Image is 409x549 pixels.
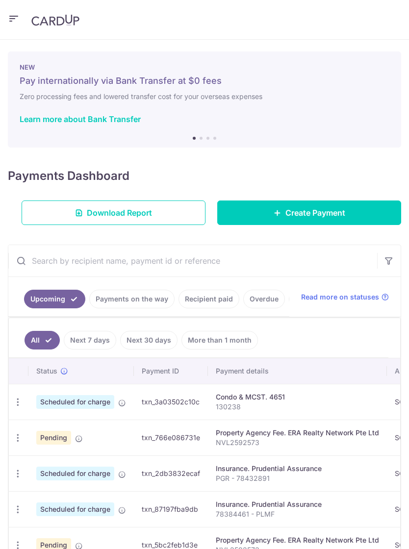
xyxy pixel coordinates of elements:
img: CardUp [31,14,79,26]
a: Recipient paid [179,290,239,308]
div: Insurance. Prudential Assurance [216,499,379,509]
p: 130238 [216,402,379,412]
a: Read more on statuses [301,292,389,302]
td: txn_2db3832ecaf [134,455,208,491]
a: Cancelled [289,290,335,308]
span: Scheduled for charge [36,502,114,516]
a: Download Report [22,200,205,225]
h5: Pay internationally via Bank Transfer at $0 fees [20,75,389,87]
p: PGR - 78432891 [216,474,379,483]
span: Download Report [87,207,152,219]
a: Payments on the way [89,290,175,308]
a: Next 30 days [120,331,178,349]
a: Create Payment [217,200,401,225]
th: Payment ID [134,358,208,384]
a: Overdue [243,290,285,308]
td: txn_3a03502c10c [134,384,208,420]
div: Property Agency Fee. ERA Realty Network Pte Ltd [216,428,379,438]
a: All [25,331,60,349]
h6: Zero processing fees and lowered transfer cost for your overseas expenses [20,91,389,102]
a: Next 7 days [64,331,116,349]
h4: Payments Dashboard [8,167,129,185]
span: Status [36,366,57,376]
p: NEW [20,63,389,71]
input: Search by recipient name, payment id or reference [8,245,377,276]
span: Scheduled for charge [36,395,114,409]
p: NVL2592573 [216,438,379,448]
span: Scheduled for charge [36,467,114,480]
a: More than 1 month [181,331,258,349]
span: Pending [36,431,71,445]
span: Read more on statuses [301,292,379,302]
div: Property Agency Fee. ERA Realty Network Pte Ltd [216,535,379,545]
p: 78384461 - PLMF [216,509,379,519]
td: txn_87197fba9db [134,491,208,527]
span: Create Payment [285,207,345,219]
a: Upcoming [24,290,85,308]
td: txn_766e086731e [134,420,208,455]
a: Learn more about Bank Transfer [20,114,141,124]
th: Payment details [208,358,387,384]
div: Insurance. Prudential Assurance [216,464,379,474]
div: Condo & MCST. 4651 [216,392,379,402]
